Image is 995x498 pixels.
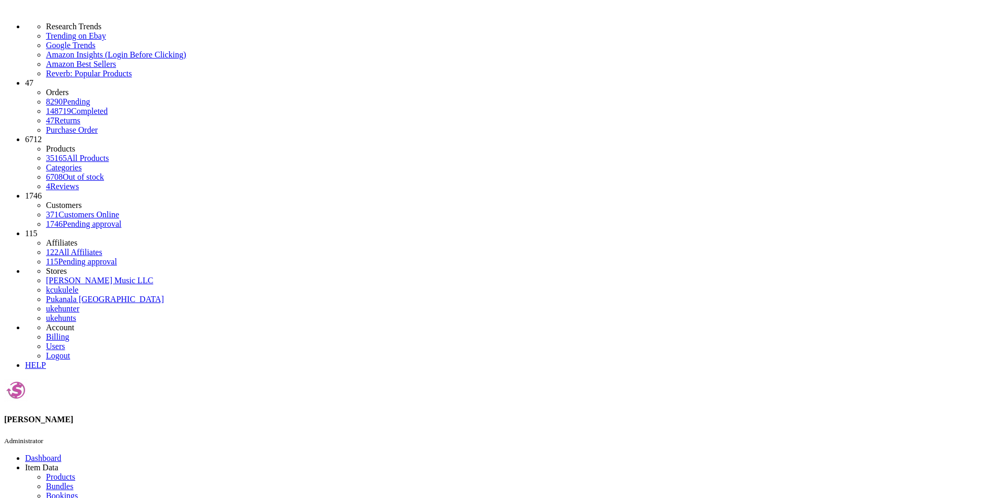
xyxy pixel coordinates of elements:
span: 122 [46,248,58,257]
li: Products [46,144,991,154]
li: Account [46,323,991,332]
a: 148719Completed [46,107,108,115]
span: Item Data [25,463,58,472]
small: Administrator [4,437,43,445]
a: kcukulele [46,285,78,294]
a: Products [46,472,75,481]
a: ukehunter [46,304,79,313]
a: Purchase Order [46,125,98,134]
a: 4Reviews [46,182,79,191]
span: 371 [46,210,58,219]
li: Affiliates [46,238,991,248]
span: 1746 [25,191,42,200]
span: 115 [46,257,58,266]
a: 371Customers Online [46,210,119,219]
a: [PERSON_NAME] Music LLC [46,276,153,285]
span: 47 [25,78,33,87]
img: Andy Gough [4,378,28,402]
span: 148719 [46,107,71,115]
a: Trending on Ebay [46,31,991,41]
a: Pukanala [GEOGRAPHIC_DATA] [46,295,164,304]
a: Users [46,342,65,351]
span: 47 [46,116,54,125]
a: 122All Affiliates [46,248,102,257]
span: 8290 [46,97,63,106]
a: Google Trends [46,41,991,50]
a: 6708Out of stock [46,172,104,181]
span: 4 [46,182,50,191]
li: Orders [46,88,991,97]
a: Reverb: Popular Products [46,69,991,78]
li: Stores [46,267,991,276]
span: 1746 [46,219,63,228]
a: 1746Pending approval [46,219,121,228]
a: 47Returns [46,116,80,125]
li: Research Trends [46,22,991,31]
h4: [PERSON_NAME] [4,415,991,424]
a: Categories [46,163,81,172]
span: 115 [25,229,37,238]
a: Logout [46,351,70,360]
a: 8290Pending [46,97,991,107]
span: 35165 [46,154,67,163]
a: Amazon Insights (Login Before Clicking) [46,50,991,60]
a: Dashboard [25,454,61,462]
a: ukehunts [46,314,76,322]
span: 6712 [25,135,42,144]
a: Billing [46,332,69,341]
a: Bundles [46,482,73,491]
a: Amazon Best Sellers [46,60,991,69]
li: Customers [46,201,991,210]
span: 6708 [46,172,63,181]
a: 115Pending approval [46,257,117,266]
a: HELP [25,361,46,369]
a: 35165All Products [46,154,109,163]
